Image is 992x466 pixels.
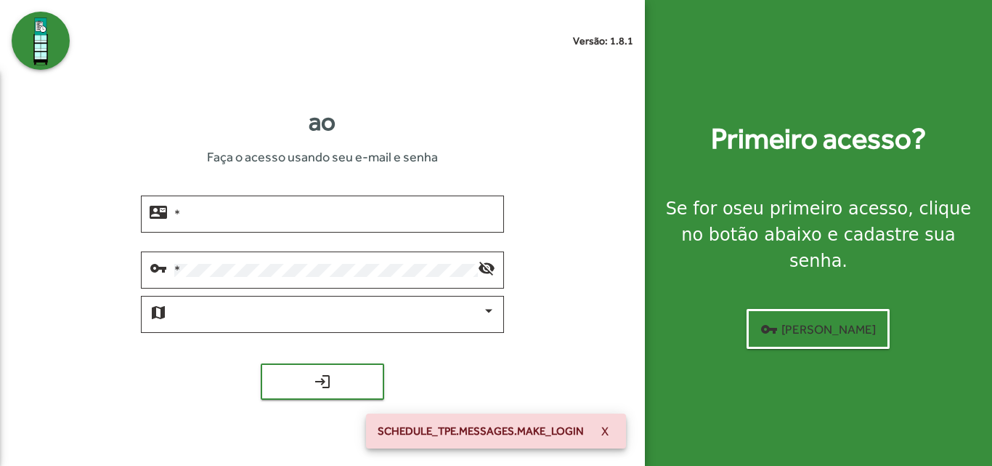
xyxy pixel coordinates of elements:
strong: seu primeiro acesso [733,198,908,219]
span: Faça o acesso usando seu e-mail e senha [207,147,438,166]
strong: Primeiro acesso? [711,117,926,161]
strong: ao [309,103,336,141]
button: [PERSON_NAME] [747,309,890,349]
mat-icon: map [150,303,167,321]
span: [PERSON_NAME] [760,316,876,342]
div: Se for o , clique no botão abaixo e cadastre sua senha. [662,196,975,274]
mat-icon: visibility_off [478,259,495,276]
mat-icon: login [314,373,331,390]
mat-icon: vpn_key [150,259,167,276]
mat-icon: contact_mail [150,203,167,220]
mat-icon: vpn_key [760,321,778,338]
span: SCHEDULE_TPE.MESSAGES.MAKE_LOGIN [378,424,584,438]
img: Logo Gerente [12,12,70,70]
button: X [590,418,620,444]
small: Versão: 1.8.1 [573,33,633,49]
span: X [601,418,609,444]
